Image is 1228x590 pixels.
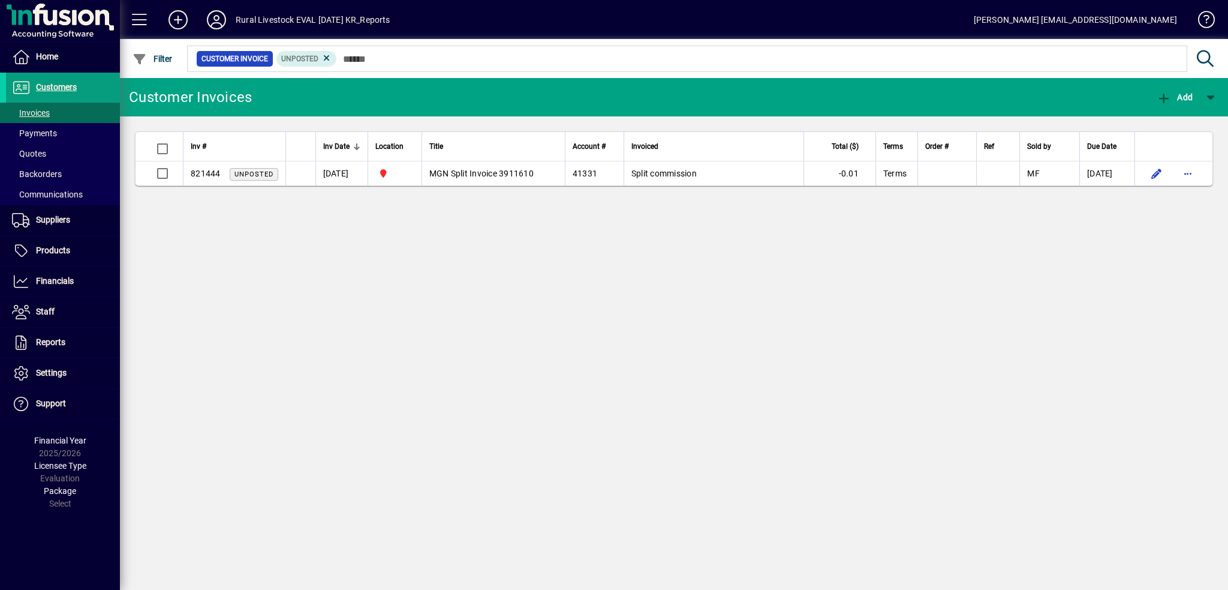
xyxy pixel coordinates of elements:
button: More options [1178,164,1197,183]
span: Filter [133,54,173,64]
span: 821444 [191,169,221,178]
span: Package [44,486,76,496]
span: Settings [36,368,67,378]
mat-chip: Customer Invoice Status: Unposted [276,51,337,67]
a: Reports [6,328,120,358]
a: Knowledge Base [1189,2,1213,41]
a: Products [6,236,120,266]
span: Unposted [281,55,318,63]
div: Total ($) [811,140,869,153]
div: Order # [925,140,969,153]
span: 41331 [573,169,597,178]
span: Unallocated [375,167,414,180]
div: Title [429,140,558,153]
span: Split commission [631,169,697,178]
button: Add [1154,86,1196,108]
div: Ref [984,140,1012,153]
a: Communications [6,184,120,205]
a: Financials [6,266,120,297]
span: Terms [883,169,907,178]
span: Location [375,140,404,153]
span: Backorders [12,169,62,179]
span: Customers [36,82,77,92]
span: Ref [984,140,994,153]
span: Title [429,140,443,153]
a: Quotes [6,143,120,164]
span: Quotes [12,149,46,158]
span: Support [36,399,66,408]
span: Reports [36,337,65,347]
button: Add [159,9,197,31]
span: Order # [925,140,949,153]
div: Sold by [1027,140,1072,153]
span: Add [1157,92,1193,102]
div: Invoiced [631,140,796,153]
div: [PERSON_NAME] [EMAIL_ADDRESS][DOMAIN_NAME] [974,10,1177,29]
div: Rural Livestock EVAL [DATE] KR_Reports [236,10,390,29]
a: Backorders [6,164,120,184]
td: [DATE] [315,161,368,185]
td: -0.01 [803,161,875,185]
span: Unposted [234,170,273,178]
span: Home [36,52,58,61]
div: Due Date [1087,140,1127,153]
span: Payments [12,128,57,138]
span: Inv # [191,140,206,153]
span: Licensee Type [34,461,86,471]
div: Inv # [191,140,278,153]
span: Inv Date [323,140,350,153]
a: Support [6,389,120,419]
div: Location [375,140,414,153]
a: Invoices [6,103,120,123]
span: Staff [36,307,55,316]
a: Settings [6,358,120,388]
span: Terms [883,140,903,153]
span: Financial Year [34,436,86,445]
a: Home [6,42,120,72]
button: Profile [197,9,236,31]
span: MGN Split Invoice 3911610 [429,169,534,178]
span: Total ($) [832,140,859,153]
span: Due Date [1087,140,1116,153]
button: Edit [1147,164,1166,183]
a: Staff [6,297,120,327]
span: Financials [36,276,74,286]
div: Customer Invoices [129,88,252,107]
button: Filter [130,48,176,70]
span: Customer Invoice [201,53,268,65]
div: Account # [573,140,616,153]
span: Invoiced [631,140,658,153]
a: Payments [6,123,120,143]
span: Products [36,245,70,255]
span: Suppliers [36,215,70,224]
span: Sold by [1027,140,1051,153]
td: [DATE] [1079,161,1134,185]
div: Inv Date [323,140,360,153]
span: MF [1027,169,1040,178]
span: Account # [573,140,606,153]
span: Invoices [12,108,50,118]
a: Suppliers [6,205,120,235]
span: Communications [12,190,83,199]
